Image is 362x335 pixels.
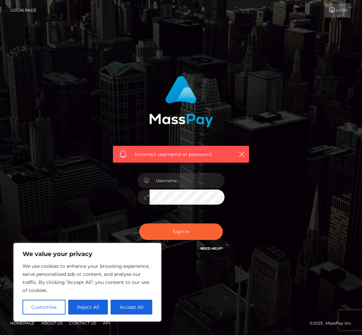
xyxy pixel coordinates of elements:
p: We use cookies to enhance your browsing experience, serve personalised ads or content, and analys... [23,262,152,294]
a: Homepage [7,318,37,328]
a: Need Help? [200,246,223,251]
img: MassPay Login [149,76,213,127]
a: API [100,318,113,328]
button: Sign in [139,223,223,240]
span: Incorrect username or password. [135,151,231,158]
a: Login [325,3,351,17]
div: © 2025 , MassPay Inc. [310,320,357,327]
button: Customise [23,300,66,315]
a: Contact Us [67,318,99,328]
p: We value your privacy [23,250,152,258]
input: Username... [150,173,225,188]
a: About Us [39,318,65,328]
button: Reject All [68,300,108,315]
a: Login Page [10,3,36,17]
button: Accept All [111,300,152,315]
div: We value your privacy [13,243,161,322]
